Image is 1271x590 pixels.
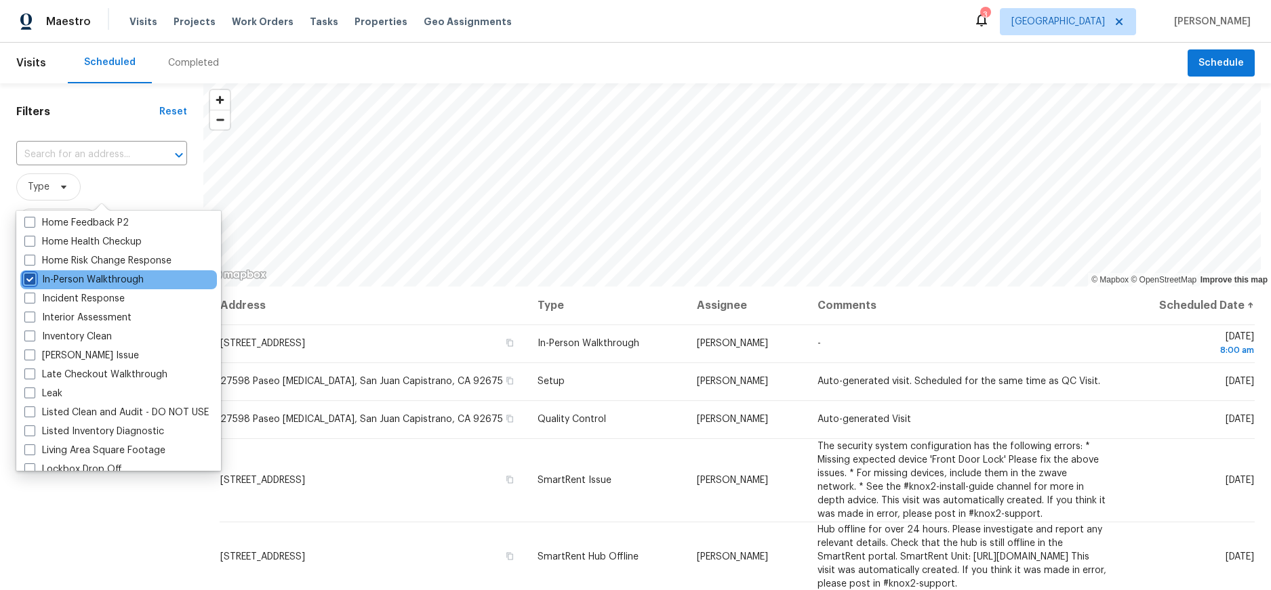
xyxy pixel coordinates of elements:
canvas: Map [203,83,1261,287]
span: Visits [129,15,157,28]
span: Auto-generated visit. Scheduled for the same time as QC Visit. [818,377,1100,386]
span: [PERSON_NAME] [697,415,768,424]
span: Work Orders [232,15,294,28]
span: In-Person Walkthrough [538,339,639,348]
span: [PERSON_NAME] [697,476,768,485]
th: Type [527,287,687,324]
a: Mapbox [1091,275,1129,285]
label: [PERSON_NAME] Issue [24,349,139,362]
span: - [818,339,821,348]
span: [PERSON_NAME] [1169,15,1251,28]
span: Setup [538,377,565,386]
label: Home Risk Change Response [24,254,172,268]
span: Geo Assignments [424,15,512,28]
label: Leak [24,387,62,400]
span: [PERSON_NAME] [697,339,768,348]
label: Late Checkout Walkthrough [24,368,167,381]
span: Schedule [1198,55,1244,72]
label: Incident Response [24,292,125,305]
label: Interior Assessment [24,311,132,324]
th: Assignee [686,287,806,324]
th: Comments [807,287,1117,324]
label: Home Feedback P2 [24,216,129,230]
span: [PERSON_NAME] [697,552,768,562]
span: The security system configuration has the following errors: * Missing expected device 'Front Door... [818,442,1106,519]
span: Projects [174,15,216,28]
button: Schedule [1188,49,1255,77]
button: Copy Address [504,337,516,349]
label: Listed Inventory Diagnostic [24,425,164,438]
span: Auto-generated Visit [818,415,911,424]
div: Reset [159,105,187,119]
span: Visits [16,48,46,78]
div: Scheduled [84,56,136,69]
h1: Filters [16,105,159,119]
span: SmartRent Hub Offline [538,552,639,562]
div: 3 [980,8,990,22]
span: Hub offline for over 24 hours. Please investigate and report any relevant details. Check that the... [818,525,1106,589]
div: Completed [168,56,219,70]
th: Address [220,287,527,324]
span: Tasks [310,17,338,26]
div: 8:00 am [1128,343,1254,357]
button: Copy Address [504,550,516,562]
span: [DATE] [1226,415,1254,424]
button: Zoom out [210,110,230,129]
label: Home Health Checkup [24,235,142,249]
span: [PERSON_NAME] [697,377,768,386]
span: 27598 Paseo [MEDICAL_DATA], San Juan Capistrano, CA 92675 [220,415,503,424]
button: Open [169,146,188,165]
span: [GEOGRAPHIC_DATA] [1011,15,1105,28]
label: Lockbox Drop Off [24,463,122,476]
input: Search for an address... [16,144,149,165]
a: Mapbox homepage [207,267,267,282]
th: Scheduled Date ↑ [1117,287,1255,324]
span: Type [28,180,49,194]
a: OpenStreetMap [1131,275,1196,285]
span: Quality Control [538,415,606,424]
label: Listed Clean and Audit - DO NOT USE [24,406,209,419]
span: [DATE] [1226,476,1254,485]
span: [DATE] [1128,332,1254,357]
button: Copy Address [504,375,516,387]
span: 27598 Paseo [MEDICAL_DATA], San Juan Capistrano, CA 92675 [220,377,503,386]
button: Copy Address [504,413,516,425]
span: [STREET_ADDRESS] [220,552,305,562]
span: [DATE] [1226,377,1254,386]
span: SmartRent Issue [538,476,611,485]
span: Maestro [46,15,91,28]
span: [DATE] [1226,552,1254,562]
span: [STREET_ADDRESS] [220,339,305,348]
label: Living Area Square Footage [24,444,165,457]
button: Zoom in [210,90,230,110]
span: Properties [355,15,407,28]
label: Inventory Clean [24,330,112,343]
button: Copy Address [504,473,516,486]
a: Improve this map [1201,275,1268,285]
label: In-Person Walkthrough [24,273,144,287]
span: [STREET_ADDRESS] [220,476,305,485]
